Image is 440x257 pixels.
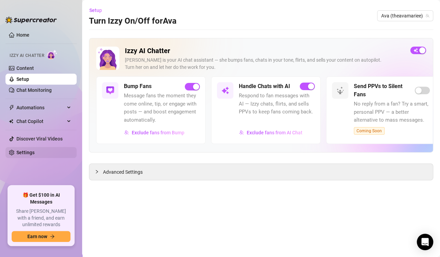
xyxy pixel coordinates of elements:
img: svg%3e [106,86,114,95]
img: svg%3e [124,130,129,135]
span: 🎁 Get $100 in AI Messages [12,192,70,205]
span: Automations [16,102,65,113]
img: svg%3e [221,86,229,95]
h5: Handle Chats with AI [239,82,290,90]
img: svg%3e [336,86,344,95]
img: logo-BBDzfeDw.svg [5,16,57,23]
h2: Izzy AI Chatter [125,47,405,55]
div: Open Intercom Messenger [417,234,433,250]
a: Home [16,32,29,38]
span: Exclude fans from Bump [132,130,184,135]
div: collapsed [95,168,103,175]
img: Izzy AI Chatter [96,47,119,70]
button: Exclude fans from Bump [124,127,185,138]
h5: Send PPVs to Silent Fans [354,82,415,99]
a: Setup [16,76,29,82]
span: Earn now [27,234,47,239]
span: No reply from a fan? Try a smart, personal PPV — a better alternative to mass messages. [354,100,430,124]
span: Share [PERSON_NAME] with a friend, and earn unlimited rewards [12,208,70,228]
span: Respond to fan messages with AI — Izzy chats, flirts, and sells PPVs to keep fans coming back. [239,92,315,116]
span: thunderbolt [9,105,14,110]
h5: Bump Fans [124,82,152,90]
button: Setup [89,5,107,16]
button: Exclude fans from AI Chat [239,127,303,138]
span: Exclude fans from AI Chat [247,130,302,135]
span: collapsed [95,170,99,174]
span: Message fans the moment they come online, tip, or engage with posts — and boost engagement automa... [124,92,200,124]
a: Content [16,65,34,71]
span: arrow-right [50,234,55,239]
img: Chat Copilot [9,119,13,124]
span: Advanced Settings [103,168,143,176]
span: Chat Copilot [16,116,65,127]
button: Earn nowarrow-right [12,231,70,242]
a: Settings [16,150,35,155]
h3: Turn Izzy On/Off for Ava [89,16,177,27]
a: Discover Viral Videos [16,136,63,142]
span: team [425,14,429,18]
img: AI Chatter [47,50,57,60]
div: [PERSON_NAME] is your AI chat assistant — she bumps fans, chats in your tone, flirts, and sells y... [125,57,405,71]
span: Izzy AI Chatter [10,52,44,59]
a: Chat Monitoring [16,87,52,93]
img: svg%3e [239,130,244,135]
span: Setup [89,8,102,13]
span: Coming Soon [354,127,385,135]
span: Ava (theavamariee) [381,11,429,21]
